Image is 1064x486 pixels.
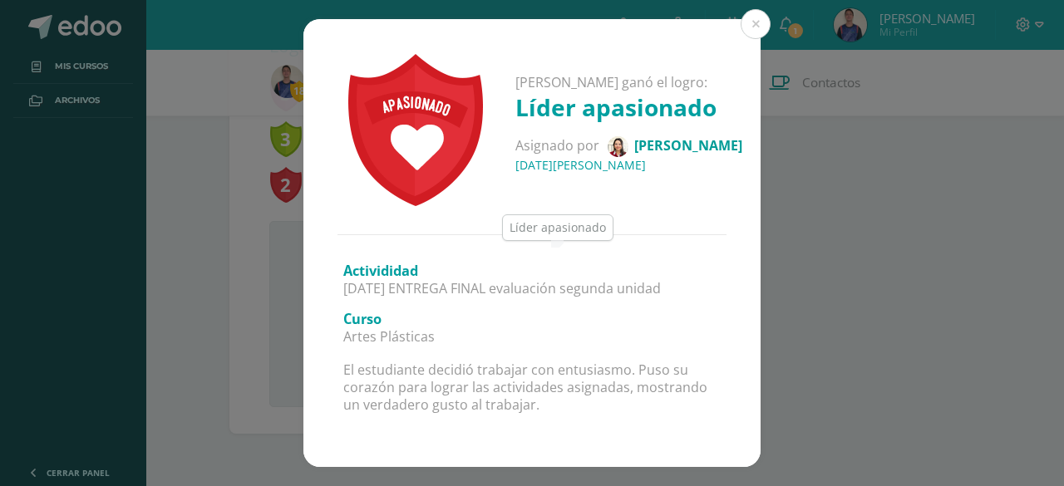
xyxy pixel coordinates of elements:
h3: Curso [343,310,721,328]
h4: [DATE][PERSON_NAME] [515,157,742,173]
p: [PERSON_NAME] ganó el logro: [515,74,742,91]
h1: Líder apasionado [515,91,742,123]
h3: Activididad [343,262,721,280]
img: 75dbffea9a0dbe2ef0be7ea4c276b4cf.png [608,136,628,157]
p: [DATE] ENTREGA FINAL evaluación segunda unidad [343,280,721,297]
p: Artes Plásticas [343,328,721,346]
p: Asignado por [515,136,742,157]
p: El estudiante decidió trabajar con entusiasmo. Puso su corazón para lograr las actividades asigna... [343,361,721,413]
span: [PERSON_NAME] [634,136,742,155]
div: Líder apasionado [510,219,606,236]
button: Close (Esc) [741,9,771,39]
